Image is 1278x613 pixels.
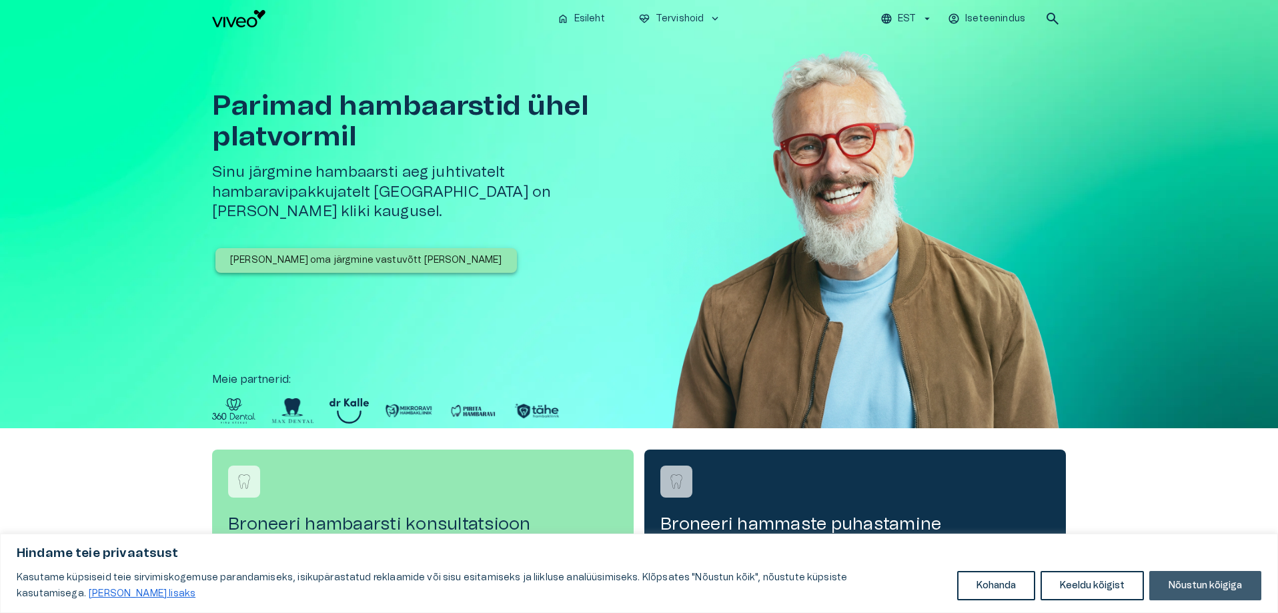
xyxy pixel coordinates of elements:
button: [PERSON_NAME] oma järgmine vastuvõtt [PERSON_NAME] [215,248,517,273]
img: Viveo logo [212,10,265,27]
span: home [557,13,569,25]
p: Kasutame küpsiseid teie sirvimiskogemuse parandamiseks, isikupärastatud reklaamide või sisu esita... [17,570,947,602]
img: Partner logo [330,398,369,424]
img: Partner logo [449,398,497,424]
img: Broneeri hammaste puhastamine logo [666,472,686,492]
button: open search modal [1039,5,1066,32]
img: Broneeri hambaarsti konsultatsioon logo [234,472,254,492]
a: Loe lisaks [88,588,196,599]
a: Navigate to service booking [212,450,634,551]
img: Partner logo [212,398,255,424]
span: ecg_heart [638,13,650,25]
h4: Broneeri hammaste puhastamine [660,514,1050,535]
button: Keeldu kõigist [1041,571,1144,600]
span: search [1045,11,1061,27]
button: Kohanda [957,571,1035,600]
p: Iseteenindus [965,12,1025,26]
p: Hindame teie privaatsust [17,546,1261,562]
p: [PERSON_NAME] oma järgmine vastuvõtt [PERSON_NAME] [230,253,502,267]
p: Tervishoid [656,12,704,26]
p: Esileht [574,12,605,26]
a: Navigate to service booking [644,450,1066,551]
button: Iseteenindus [946,9,1029,29]
a: Navigate to homepage [212,10,546,27]
button: homeEsileht [552,9,612,29]
p: EST [898,12,916,26]
img: Partner logo [385,398,433,424]
h4: Broneeri hambaarsti konsultatsioon [228,514,618,535]
span: keyboard_arrow_down [709,13,721,25]
img: Partner logo [513,398,561,424]
h5: Sinu järgmine hambaarsti aeg juhtivatelt hambaravipakkujatelt [GEOGRAPHIC_DATA] on [PERSON_NAME] ... [212,163,644,221]
button: EST [878,9,935,29]
p: Meie partnerid : [212,372,1066,388]
h1: Parimad hambaarstid ühel platvormil [212,91,644,152]
button: ecg_heartTervishoidkeyboard_arrow_down [633,9,727,29]
button: Nõustun kõigiga [1149,571,1261,600]
img: Partner logo [271,398,313,424]
img: Man with glasses smiling [666,37,1066,468]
